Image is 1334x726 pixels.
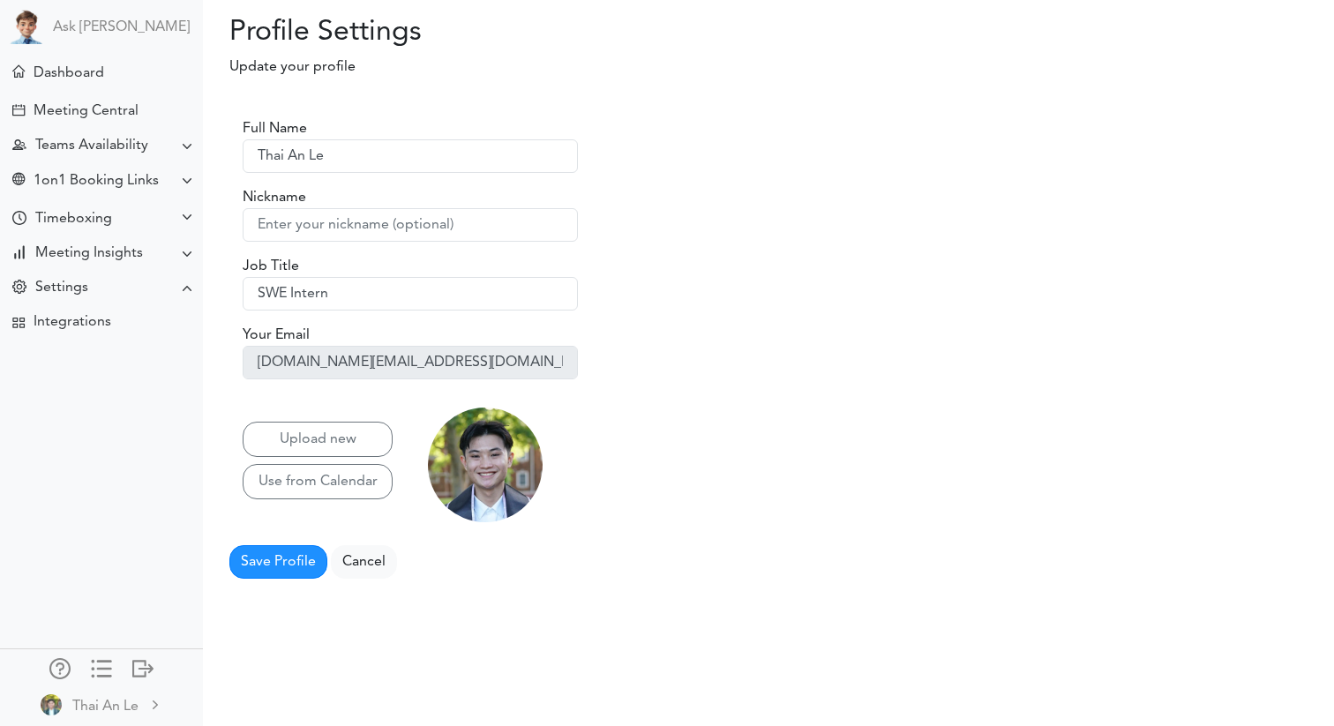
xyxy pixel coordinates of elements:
div: Thai An Le [72,696,139,717]
label: Your Email [243,325,310,346]
div: Time Your Goals [12,211,26,228]
img: wBLfyGaAXRLqgAAAABJRU5ErkJggg== [41,694,62,715]
div: Settings [35,280,88,296]
div: Meeting Insights [35,245,143,262]
h2: Profile Settings [203,16,755,49]
div: Show only icons [91,658,112,676]
div: Integrations [34,314,111,331]
div: Timeboxing [35,211,112,228]
button: Save Profile [229,545,327,579]
div: Meeting Central [34,103,139,120]
div: Log out [132,658,154,676]
a: Thai An Le [2,685,201,724]
div: 1on1 Booking Links [34,173,159,190]
p: Update your profile [203,56,994,78]
label: Job Title [243,256,299,277]
div: Create Meeting [12,104,25,116]
input: Enter your nickname (optional) [243,208,578,242]
div: Manage Members and Externals [49,658,71,676]
label: Full Name [243,118,307,139]
div: Share Meeting Link [12,173,25,190]
div: TEAMCAL AI Workflow Apps [12,317,25,329]
img: Powered by TEAMCAL AI [9,9,44,44]
div: Meeting Dashboard [12,65,25,78]
a: Manage Members and Externals [49,658,71,683]
input: Enter your full name [243,139,578,173]
div: Dashboard [34,65,104,82]
a: Change side menu [91,658,112,683]
button: Upload new [243,422,393,457]
label: Nickname [243,187,306,208]
a: Cancel [331,545,397,579]
button: Use from Calendar [243,464,393,499]
img: AftpARC50YqwAAAAAElFTkSuQmCC [428,408,543,522]
a: Ask [PERSON_NAME] [53,19,190,36]
div: Teams Availability [35,138,148,154]
input: Enter your job title [243,277,578,311]
input: Enter your email address [243,346,578,379]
